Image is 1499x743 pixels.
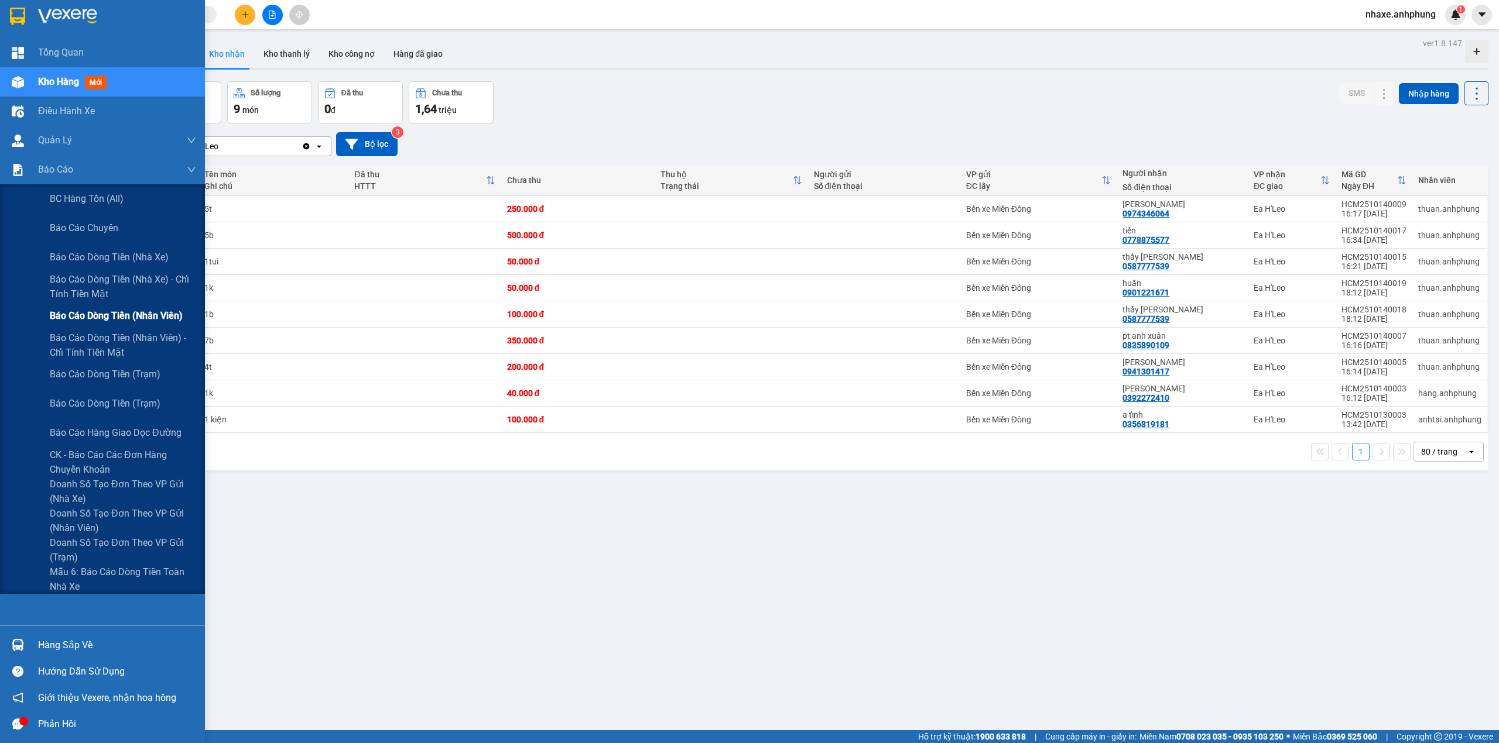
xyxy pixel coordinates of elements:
div: HCM2510140007 [1341,331,1406,340]
span: Báo cáo hàng giao dọc đường [50,425,182,440]
div: 50.000 đ [507,283,649,293]
div: Bến xe Miền Đông [966,231,1111,240]
span: 9 [234,102,240,116]
div: tiến [1122,226,1242,235]
div: thầy tông [1122,252,1242,262]
strong: 1900 633 818 [976,732,1026,741]
div: HCM2510140015 [1341,252,1406,262]
div: Số lượng [251,89,280,97]
div: HCM2510140017 [1341,226,1406,235]
div: 1k [204,283,343,293]
img: warehouse-icon [12,76,24,88]
div: HCM2510140003 [1341,384,1406,393]
div: 80 / trang [1421,446,1457,458]
div: 16:17 [DATE] [1341,209,1406,218]
div: VP nhận [1254,170,1320,179]
div: ver 1.8.147 [1423,37,1462,50]
span: | [1035,730,1036,743]
div: Mã GD [1341,170,1397,179]
div: 0835890109 [1122,340,1169,350]
button: Số lượng9món [227,81,312,123]
span: Kho hàng [38,76,79,87]
span: Giới thiệu Vexere, nhận hoa hồng [38,690,176,705]
span: Báo cáo dòng tiền (nhà xe) - chỉ tính tiền mặt [50,272,196,301]
div: Ea H'Leo [1254,283,1330,293]
sup: 1 [1457,5,1465,13]
div: Bến xe Miền Đông [966,388,1111,398]
span: message [12,718,23,730]
img: logo-vxr [10,8,25,25]
div: Bến xe Miền Đông [966,283,1111,293]
div: Ea H'Leo [1254,336,1330,345]
div: HCM2510140019 [1341,278,1406,288]
th: Toggle SortBy [348,165,501,196]
button: Nhập hàng [1399,83,1459,104]
span: Doanh số tạo đơn theo VP gửi (nhân viên) [50,506,196,535]
div: 1k [204,388,343,398]
div: pt anh xuân [1122,331,1242,340]
div: Số điện thoại [814,181,954,191]
div: 250.000 đ [507,204,649,214]
div: thuan.anhphung [1418,336,1481,345]
div: 0356819181 [1122,419,1169,429]
div: 500.000 đ [507,231,649,240]
div: Ngày ĐH [1341,181,1397,191]
span: Điều hành xe [38,104,95,118]
button: Kho nhận [200,40,254,68]
div: Chưa thu [432,89,462,97]
button: Đã thu0đ [318,81,403,123]
span: triệu [439,105,457,115]
div: Bến xe Miền Đông [966,309,1111,319]
span: Quản Lý [38,133,72,147]
div: thầy tông [1122,305,1242,314]
div: 16:16 [DATE] [1341,340,1406,350]
span: ⚪️ [1286,734,1290,739]
div: ĐC lấy [966,181,1102,191]
th: Toggle SortBy [1248,165,1336,196]
div: 350.000 đ [507,336,649,345]
div: Người gửi [814,170,954,179]
div: Đã thu [341,89,363,97]
button: Kho công nợ [319,40,384,68]
span: BC hàng tồn (all) [50,191,124,206]
div: Ea H'Leo [1254,257,1330,266]
span: Hỗ trợ kỹ thuật: [918,730,1026,743]
span: plus [241,11,249,19]
sup: 3 [392,126,403,138]
span: down [187,165,196,174]
div: Bến xe Miền Đông [966,336,1111,345]
div: VP gửi [966,170,1102,179]
div: Người nhận [1122,168,1242,178]
div: Ea H'Leo [1254,204,1330,214]
th: Toggle SortBy [1336,165,1412,196]
div: Phản hồi [38,716,196,733]
div: 0974346064 [1122,209,1169,218]
div: HCM2510130003 [1341,410,1406,419]
div: HTTT [354,181,485,191]
div: Ea H'Leo [1254,415,1330,424]
div: 200.000 đ [507,362,649,371]
span: 0 [324,102,331,116]
div: 0587777539 [1122,262,1169,271]
img: solution-icon [12,164,24,176]
img: warehouse-icon [12,639,24,651]
div: 1 kiện [204,415,343,424]
div: 18:12 [DATE] [1341,288,1406,297]
div: 5t [204,204,343,214]
span: 1 [1459,5,1463,13]
div: 0392272410 [1122,393,1169,403]
img: dashboard-icon [12,47,24,59]
button: caret-down [1471,5,1492,25]
div: HCM2510140018 [1341,305,1406,314]
div: thuan.anhphung [1418,204,1481,214]
span: Báo cáo dòng tiền (trạm) [50,396,160,411]
div: 0778875577 [1122,235,1169,245]
span: mới [85,76,107,89]
div: thuan.anhphung [1418,283,1481,293]
div: Ghi chú [204,181,343,191]
div: anh ngọc [1122,357,1242,367]
button: Chưa thu1,64 triệu [409,81,494,123]
div: Ea H'Leo [1254,309,1330,319]
div: 18:12 [DATE] [1341,314,1406,324]
div: 16:14 [DATE] [1341,367,1406,376]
